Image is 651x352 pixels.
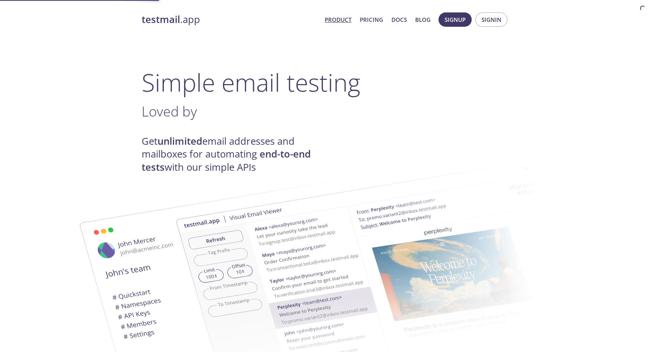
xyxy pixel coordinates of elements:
[142,147,311,173] strong: end-to-end tests
[415,15,431,24] a: Blog
[157,135,202,148] strong: unlimited
[439,12,472,27] button: Signup
[445,15,466,24] span: Signup
[142,102,197,121] span: Loved by
[142,135,325,174] h4: Get email addresses and mailboxes for automating with our simple APIs
[325,15,351,24] a: Product
[481,15,501,24] span: Signin
[391,15,407,24] a: Docs
[142,13,319,26] a: testmail.app
[475,12,507,27] button: Signin
[360,15,383,24] a: Pricing
[142,13,180,26] strong: testmail
[142,68,509,97] h1: Simple email testing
